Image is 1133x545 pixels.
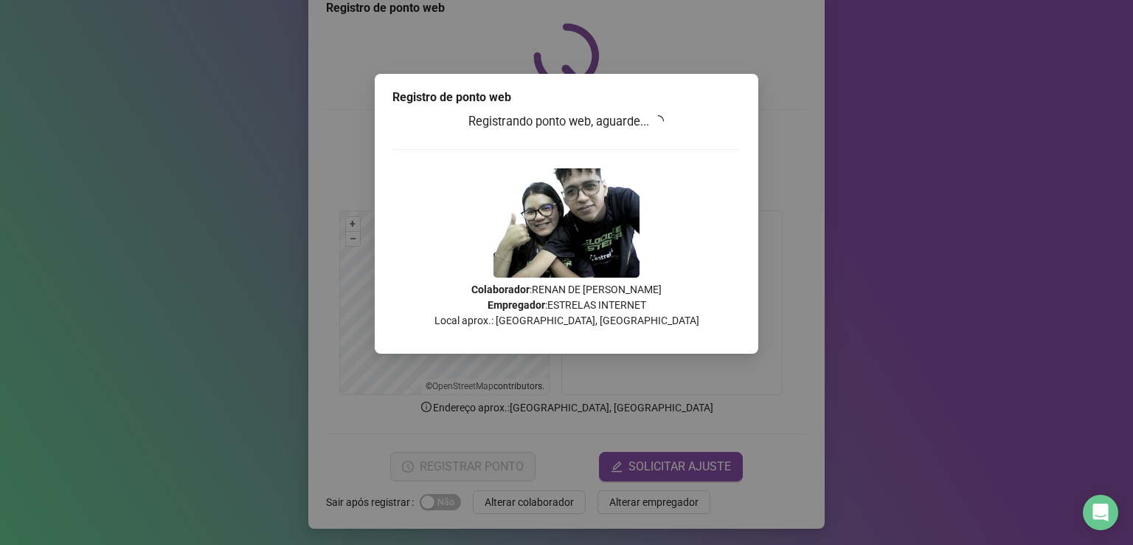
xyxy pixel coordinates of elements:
[392,282,741,329] p: : RENAN DE [PERSON_NAME] : ESTRELAS INTERNET Local aprox.: [GEOGRAPHIC_DATA], [GEOGRAPHIC_DATA]
[392,112,741,131] h3: Registrando ponto web, aguarde...
[488,299,545,311] strong: Empregador
[471,284,530,295] strong: Colaborador
[1083,495,1118,530] div: Open Intercom Messenger
[392,89,741,106] div: Registro de ponto web
[652,115,664,127] span: loading
[493,168,640,278] img: Z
